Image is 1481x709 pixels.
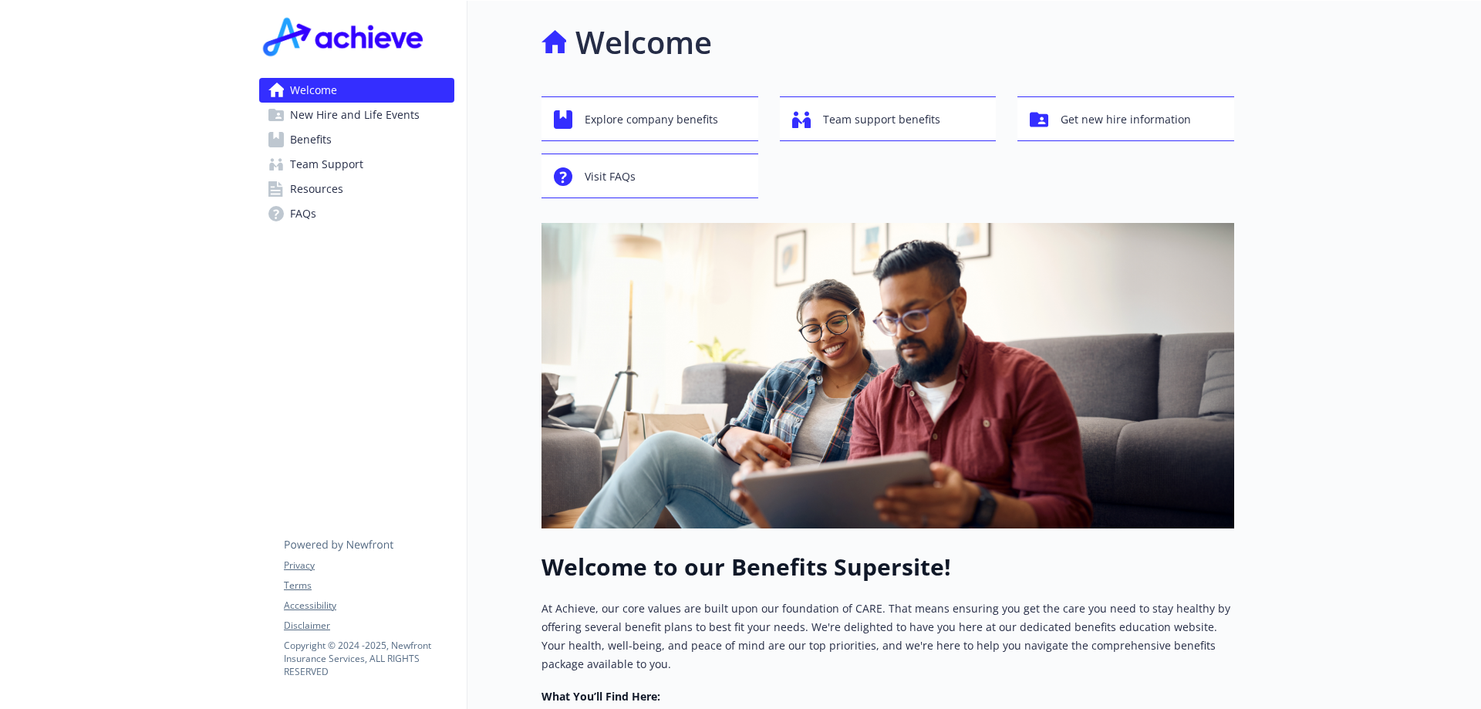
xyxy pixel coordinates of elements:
p: At Achieve, our core values are built upon our foundation of CARE. That means ensuring you get th... [541,599,1234,674]
a: Benefits [259,127,454,152]
span: Team Support [290,152,363,177]
img: overview page banner [541,223,1234,528]
span: Team support benefits [823,105,940,134]
span: Welcome [290,78,337,103]
span: New Hire and Life Events [290,103,420,127]
a: Disclaimer [284,619,454,633]
button: Explore company benefits [541,96,758,141]
p: Copyright © 2024 - 2025 , Newfront Insurance Services, ALL RIGHTS RESERVED [284,639,454,678]
a: Team Support [259,152,454,177]
a: Terms [284,579,454,593]
strong: What You’ll Find Here: [541,689,660,704]
button: Team support benefits [780,96,997,141]
span: Explore company benefits [585,105,718,134]
h1: Welcome to our Benefits Supersite! [541,553,1234,581]
a: Accessibility [284,599,454,613]
h1: Welcome [575,19,712,66]
a: Privacy [284,559,454,572]
a: FAQs [259,201,454,226]
span: FAQs [290,201,316,226]
span: Resources [290,177,343,201]
button: Get new hire information [1017,96,1234,141]
span: Benefits [290,127,332,152]
a: Resources [259,177,454,201]
button: Visit FAQs [541,154,758,198]
span: Get new hire information [1061,105,1191,134]
a: New Hire and Life Events [259,103,454,127]
span: Visit FAQs [585,162,636,191]
a: Welcome [259,78,454,103]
